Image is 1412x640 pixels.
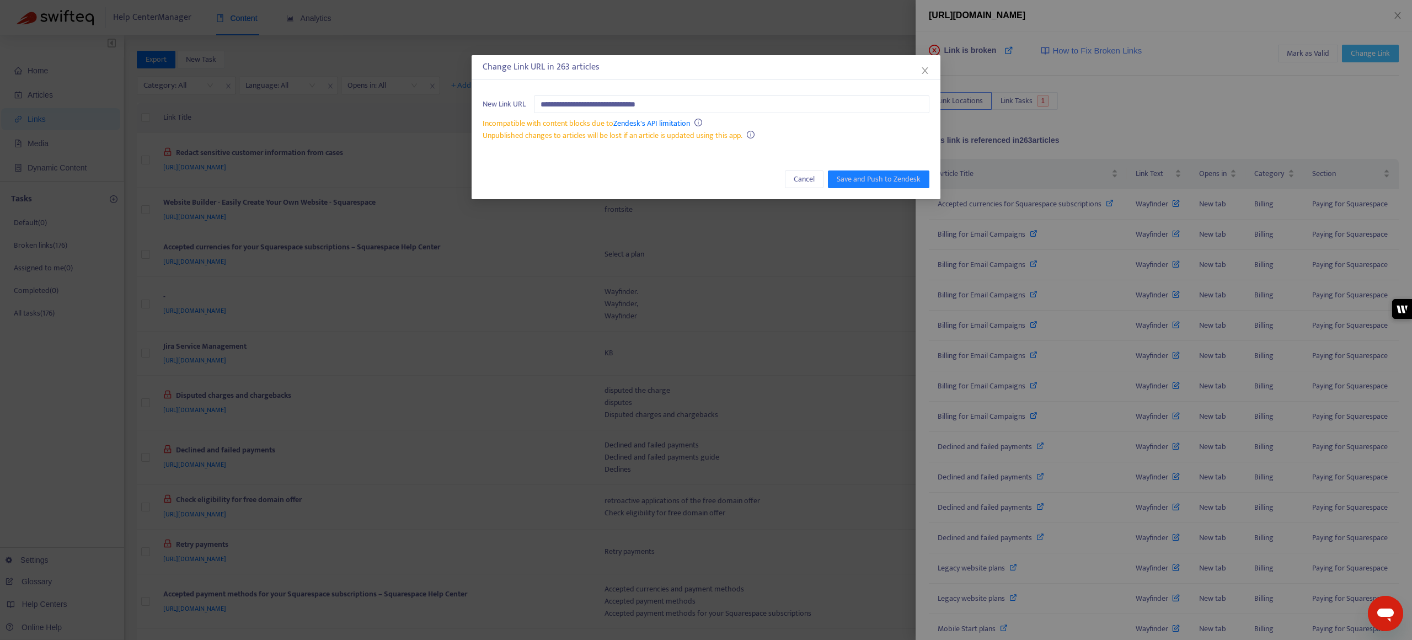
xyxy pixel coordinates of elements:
span: close [921,66,929,75]
span: info-circle [747,131,755,138]
button: Cancel [785,170,823,188]
span: Cancel [794,173,815,185]
a: Zendesk's API limitation [613,117,690,130]
span: Incompatible with content blocks due to [483,117,690,130]
div: Change Link URL in 263 articles [483,61,929,74]
span: info-circle [694,119,702,126]
button: Save and Push to Zendesk [828,170,929,188]
iframe: Button to launch messaging window [1368,596,1403,631]
span: Unpublished changes to articles will be lost if an article is updated using this app. [483,129,742,142]
button: Close [919,65,931,77]
span: New Link URL [483,98,526,110]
